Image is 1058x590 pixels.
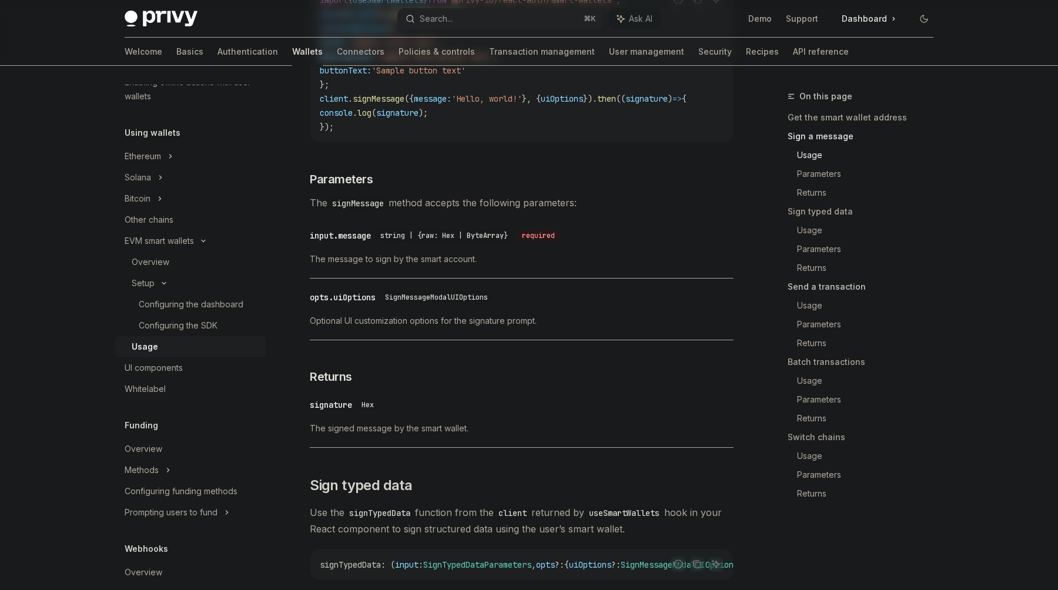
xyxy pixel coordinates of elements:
a: Batch transactions [788,353,943,371]
span: client [320,93,348,104]
a: Policies & controls [399,38,475,66]
code: useSmartWallets [584,507,664,519]
a: Configuring the SDK [115,315,266,336]
a: Overview [115,562,266,583]
span: signature [625,93,668,104]
span: Ask AI [629,13,652,25]
h5: Funding [125,418,158,433]
a: Configuring the dashboard [115,294,266,315]
span: uiOptions [541,93,583,104]
a: Returns [797,183,943,202]
div: required [517,230,560,242]
span: then [597,93,616,104]
a: Usage [115,336,266,357]
span: , [531,559,536,570]
span: }, { [522,93,541,104]
div: Whitelabel [125,382,166,396]
a: Usage [797,146,943,165]
div: Search... [420,12,453,26]
a: Overview [115,252,266,273]
span: Dashboard [842,13,887,25]
a: Basics [176,38,203,66]
a: Dashboard [832,9,905,28]
div: Overview [125,565,162,579]
span: Use the function from the returned by hook in your React component to sign structured data using ... [310,504,734,537]
span: . [353,108,357,118]
div: Configuring the dashboard [139,297,243,311]
div: Overview [132,255,169,269]
img: dark logo [125,11,197,27]
a: Recipes [746,38,779,66]
a: Welcome [125,38,162,66]
a: Wallets [292,38,323,66]
span: }). [583,93,597,104]
div: EVM smart wallets [125,234,194,248]
span: message: [414,93,451,104]
span: Optional UI customization options for the signature prompt. [310,314,734,328]
a: Whitelabel [115,378,266,400]
div: Enabling offline actions with user wallets [125,75,259,103]
div: Methods [125,463,159,477]
span: signTypedData [320,559,381,570]
h5: Using wallets [125,126,180,140]
div: opts.uiOptions [310,291,376,303]
span: SignMessageModalUIOptions [385,293,488,302]
a: Security [698,38,732,66]
div: Usage [132,340,158,354]
span: opts [536,559,555,570]
div: Solana [125,170,151,185]
a: Parameters [797,315,943,334]
span: The message to sign by the smart account. [310,252,734,266]
button: Toggle dark mode [915,9,933,28]
a: Usage [797,447,943,465]
a: Returns [797,334,943,353]
code: signMessage [327,197,389,210]
a: UI components [115,357,266,378]
code: signTypedData [344,507,415,519]
a: Returns [797,484,943,503]
a: Returns [797,409,943,428]
div: Bitcoin [125,192,150,206]
span: 'Hello, world!' [451,93,522,104]
span: log [357,108,371,118]
a: Usage [797,221,943,240]
span: Returns [310,368,352,385]
span: }); [320,122,334,132]
span: On this page [799,89,852,103]
span: { [682,93,687,104]
span: string | {raw: Hex | ByteArray} [380,231,508,240]
div: signature [310,399,352,411]
span: SignMessageModalUIOptions [621,559,738,570]
span: 'Sample button text' [371,65,466,76]
div: Setup [132,276,155,290]
a: Sign a message [788,127,943,146]
span: SignTypedDataParameters [423,559,531,570]
a: API reference [793,38,849,66]
div: UI components [125,361,183,375]
button: Ask AI [708,557,724,572]
span: => [672,93,682,104]
div: Prompting users to fund [125,505,217,519]
span: The method accepts the following parameters: [310,195,734,211]
a: Other chains [115,209,266,230]
span: Sign typed data [310,476,412,495]
a: Usage [797,296,943,315]
span: ( [371,108,376,118]
div: Configuring the SDK [139,319,217,333]
div: input.message [310,230,371,242]
span: ); [418,108,428,118]
a: Transaction management [489,38,595,66]
span: buttonText: [320,65,371,76]
button: Search...⌘K [397,8,603,29]
a: Parameters [797,165,943,183]
span: Parameters [310,171,373,187]
span: uiOptions [569,559,611,570]
div: Overview [125,442,162,456]
span: The signed message by the smart wallet. [310,421,734,435]
span: console [320,108,353,118]
h5: Webhooks [125,542,168,556]
span: (( [616,93,625,104]
button: Ask AI [609,8,661,29]
a: User management [609,38,684,66]
span: { [564,559,569,570]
